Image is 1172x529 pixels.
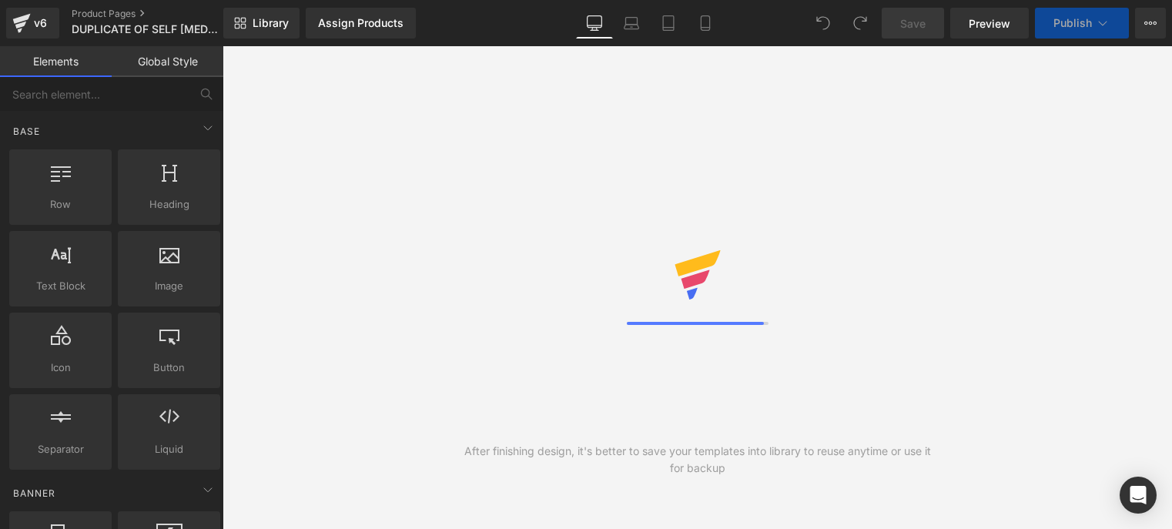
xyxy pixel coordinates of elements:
span: DUPLICATE OF SELF [MEDICAL_DATA] FOAM - COMPLEXION BUNDLE [72,23,219,35]
div: After finishing design, it's better to save your templates into library to reuse anytime or use i... [460,443,935,477]
a: Tablet [650,8,687,39]
a: Mobile [687,8,724,39]
a: Desktop [576,8,613,39]
span: Preview [969,15,1010,32]
a: Product Pages [72,8,249,20]
a: Laptop [613,8,650,39]
button: More [1135,8,1166,39]
span: Image [122,278,216,294]
button: Redo [845,8,876,39]
a: Global Style [112,46,223,77]
span: Base [12,124,42,139]
span: Library [253,16,289,30]
span: Liquid [122,441,216,457]
span: Text Block [14,278,107,294]
span: Publish [1053,17,1092,29]
span: Row [14,196,107,213]
span: Banner [12,486,57,501]
a: New Library [223,8,300,39]
div: v6 [31,13,50,33]
span: Separator [14,441,107,457]
span: Button [122,360,216,376]
span: Heading [122,196,216,213]
a: Preview [950,8,1029,39]
div: Open Intercom Messenger [1120,477,1157,514]
span: Icon [14,360,107,376]
span: Save [900,15,926,32]
button: Publish [1035,8,1129,39]
button: Undo [808,8,839,39]
div: Assign Products [318,17,404,29]
a: v6 [6,8,59,39]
